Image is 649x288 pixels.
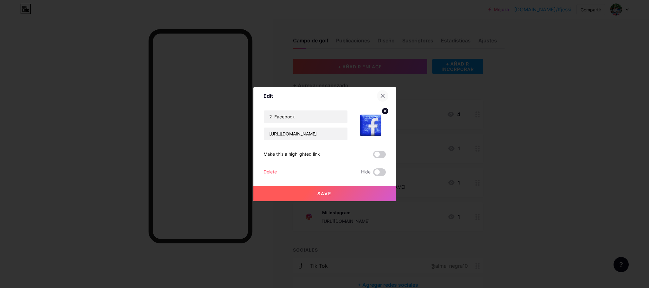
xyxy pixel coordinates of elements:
[355,110,386,141] img: link_thumbnail
[264,92,273,100] div: Edit
[264,110,347,123] input: Title
[264,168,277,176] div: Delete
[361,168,371,176] span: Hide
[317,191,332,196] span: Save
[264,128,347,140] input: URL
[253,186,396,201] button: Save
[264,151,320,158] div: Make this a highlighted link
